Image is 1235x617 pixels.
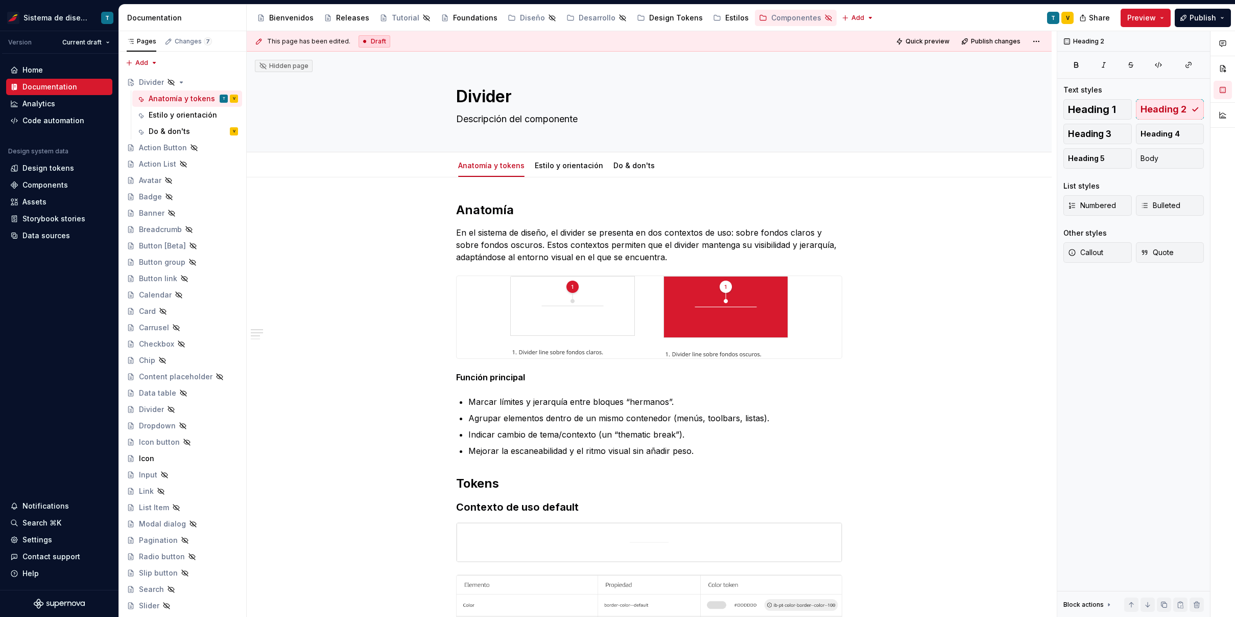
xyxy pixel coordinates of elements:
[204,37,212,45] span: 7
[123,74,242,90] a: Divider
[62,38,102,47] span: Current draft
[453,13,497,23] div: Foundations
[1063,242,1132,263] button: Callout
[613,161,655,170] a: Do & don'ts
[1175,9,1231,27] button: Publish
[22,568,39,579] div: Help
[22,163,74,173] div: Design tokens
[1063,195,1132,216] button: Numbered
[6,79,112,95] a: Documentation
[336,13,369,23] div: Releases
[22,518,61,528] div: Search ⌘K
[132,90,242,107] a: Anatomía y tokensTV
[6,498,112,514] button: Notifications
[139,404,164,415] div: Divider
[123,336,242,352] a: Checkbox
[468,428,842,441] p: Indicar cambio de tema/contexto (un “thematic break”).
[1063,228,1107,238] div: Other styles
[6,96,112,112] a: Analytics
[175,37,212,45] div: Changes
[139,290,172,300] div: Calendar
[269,13,314,23] div: Bienvenidos
[123,401,242,418] a: Divider
[2,7,116,29] button: Sistema de diseño IberiaT
[123,499,242,516] a: List Item
[139,584,164,595] div: Search
[1136,148,1204,169] button: Body
[1121,9,1171,27] button: Preview
[6,515,112,531] button: Search ⌘K
[456,372,525,382] strong: Función principal
[1136,124,1204,144] button: Heading 4
[755,10,837,26] a: Componentes
[253,8,837,28] div: Page tree
[320,10,373,26] a: Releases
[123,385,242,401] a: Data table
[6,549,112,565] button: Contact support
[371,37,386,45] span: Draft
[1063,601,1104,609] div: Block actions
[139,159,176,169] div: Action List
[456,202,842,218] h2: Anatomía
[1063,124,1132,144] button: Heading 3
[139,208,164,218] div: Banner
[139,486,154,496] div: Link
[1063,85,1102,95] div: Text styles
[22,99,55,109] div: Analytics
[139,519,186,529] div: Modal dialog
[22,501,69,511] div: Notifications
[139,453,154,464] div: Icon
[132,107,242,123] a: Estilo y orientación
[6,211,112,227] a: Storybook stories
[123,254,242,270] a: Button group
[139,339,174,349] div: Checkbox
[23,13,89,23] div: Sistema de diseño Iberia
[127,37,156,45] div: Pages
[1068,104,1116,115] span: Heading 1
[504,10,560,26] a: Diseño
[139,437,180,447] div: Icon button
[1141,129,1180,139] span: Heading 4
[609,154,659,176] div: Do & don'ts
[1074,9,1117,27] button: Share
[1068,200,1116,211] span: Numbered
[1063,99,1132,120] button: Heading 1
[1190,13,1216,23] span: Publish
[22,231,70,241] div: Data sources
[456,226,842,263] p: En el sistema de diseño, el divider se presenta en dos contextos de uso: sobre fondos claros y so...
[520,13,545,23] div: Diseño
[8,38,32,47] div: Version
[149,110,217,120] div: Estilo y orientación
[8,147,68,155] div: Design system data
[149,94,215,104] div: Anatomía y tokens
[725,13,749,23] div: Estilos
[123,369,242,385] a: Content placeholder
[458,161,525,170] a: Anatomía y tokens
[1063,598,1113,612] div: Block actions
[6,177,112,193] a: Components
[123,434,242,450] a: Icon button
[139,388,176,398] div: Data table
[123,287,242,303] a: Calendar
[22,552,80,562] div: Contact support
[123,156,242,172] a: Action List
[139,535,178,545] div: Pagination
[123,483,242,499] a: Link
[123,205,242,221] a: Banner
[34,599,85,609] svg: Supernova Logo
[1136,242,1204,263] button: Quote
[1141,153,1158,164] span: Body
[259,62,308,70] div: Hidden page
[123,221,242,238] a: Breadcrumb
[1141,200,1180,211] span: Bulleted
[535,161,603,170] a: Estilo y orientación
[6,62,112,78] a: Home
[123,516,242,532] a: Modal dialog
[123,238,242,254] a: Button [Beta]
[123,189,242,205] a: Badge
[58,35,114,50] button: Current draft
[633,10,707,26] a: Design Tokens
[437,10,502,26] a: Foundations
[253,10,318,26] a: Bienvenidos
[1136,195,1204,216] button: Bulleted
